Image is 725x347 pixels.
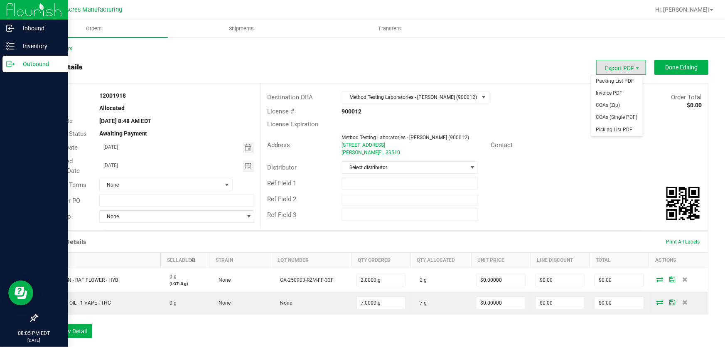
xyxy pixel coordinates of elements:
[591,99,643,111] li: COAs (Zip)
[276,300,292,306] span: None
[342,150,380,155] span: [PERSON_NAME]
[267,108,294,115] span: License #
[47,6,122,13] span: Green Acres Manufacturing
[378,150,379,155] span: ,
[165,281,204,287] p: (LOT: 0 g)
[100,211,244,222] span: None
[165,274,177,280] span: 0 g
[536,274,584,286] input: 0
[315,20,463,37] a: Transfers
[536,297,584,309] input: 0
[267,141,290,149] span: Address
[415,277,427,283] span: 2 g
[531,253,590,268] th: Line Discount
[42,300,111,306] span: WGT - DIS OIL - 1 VAPE - THC
[649,253,708,268] th: Actions
[8,281,33,305] iframe: Resource center
[655,6,709,13] span: Hi, [PERSON_NAME]!
[595,274,643,286] input: 0
[37,253,161,268] th: Item
[342,91,479,103] span: Method Testing Laboratories - [PERSON_NAME] (900012)
[666,187,700,220] img: Scan me!
[342,108,362,115] strong: 900012
[665,64,698,71] span: Done Editing
[351,253,410,268] th: Qty Ordered
[4,337,64,343] p: [DATE]
[410,253,471,268] th: Qty Allocated
[168,20,316,37] a: Shipments
[99,118,152,124] strong: [DATE] 8:48 AM EDT
[243,160,255,172] span: Toggle calendar
[471,253,530,268] th: Unit Price
[654,60,708,75] button: Done Editing
[591,124,643,136] li: Picking List PDF
[679,300,691,305] span: Delete Order Detail
[367,25,412,32] span: Transfers
[6,24,15,32] inline-svg: Inbound
[15,23,64,33] p: Inbound
[591,87,643,99] li: Invoice PDF
[75,25,113,32] span: Orders
[100,179,222,191] span: None
[267,211,296,219] span: Ref Field 3
[99,130,147,137] strong: Awaiting Payment
[214,277,231,283] span: None
[6,42,15,50] inline-svg: Inventory
[267,180,296,187] span: Ref Field 1
[379,150,384,155] span: FL
[687,102,702,108] strong: $0.00
[276,277,334,283] span: GA-250903-RZM-FF-33F
[271,253,351,268] th: Lot Number
[15,41,64,51] p: Inventory
[671,94,702,101] span: Order Total
[209,253,271,268] th: Strain
[666,239,700,245] span: Print All Labels
[267,121,318,128] span: License Expiration
[6,60,15,68] inline-svg: Outbound
[99,92,126,99] strong: 12001918
[4,330,64,337] p: 08:05 PM EDT
[357,297,405,309] input: 0
[214,300,231,306] span: None
[666,277,679,282] span: Save Order Detail
[342,135,469,140] span: Method Testing Laboratories - [PERSON_NAME] (900012)
[165,300,177,306] span: 0 g
[591,75,643,87] li: Packing List PDF
[267,164,297,171] span: Distributor
[99,105,125,111] strong: Allocated
[590,253,649,268] th: Total
[160,253,209,268] th: Sellable
[267,195,296,203] span: Ref Field 2
[415,300,427,306] span: 7 g
[679,277,691,282] span: Delete Order Detail
[666,187,700,220] qrcode: 12001918
[666,300,679,305] span: Save Order Detail
[596,60,646,75] li: Export PDF
[15,59,64,69] p: Outbound
[267,94,313,101] span: Destination DBA
[591,111,643,123] li: COAs (Single PDF)
[20,20,168,37] a: Orders
[477,297,525,309] input: 0
[218,25,265,32] span: Shipments
[357,274,405,286] input: 0
[491,141,513,149] span: Contact
[243,142,255,153] span: Toggle calendar
[342,162,468,173] span: Select distributor
[595,297,643,309] input: 0
[386,150,401,155] span: 33510
[342,142,386,148] span: [STREET_ADDRESS]
[42,277,118,283] span: WGT - NON - RAF FLOWER - HYB
[477,274,525,286] input: 0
